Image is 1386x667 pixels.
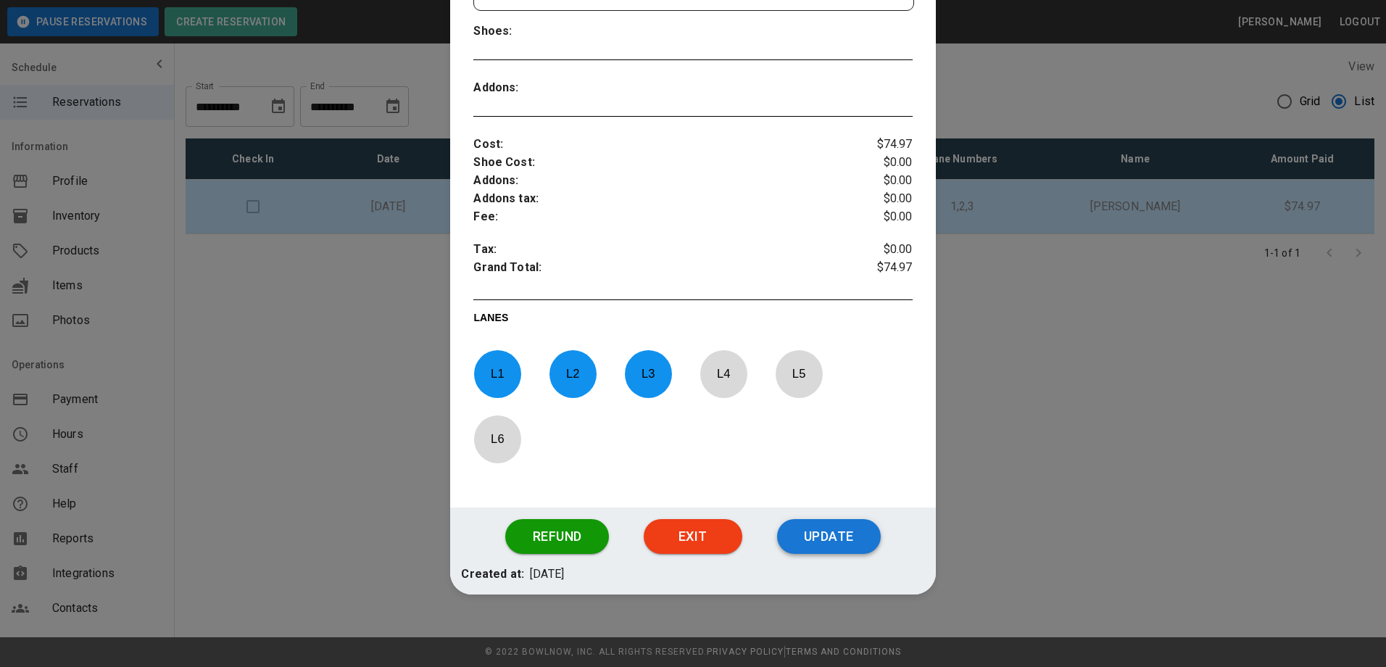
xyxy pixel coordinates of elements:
p: L 2 [549,357,597,391]
p: L 4 [700,357,747,391]
p: Tax : [473,241,839,259]
button: Refund [505,519,608,554]
p: $0.00 [839,154,913,172]
p: Addons tax : [473,190,839,208]
p: L 5 [775,357,823,391]
p: $74.97 [839,259,913,281]
button: Update [777,519,881,554]
p: $0.00 [839,208,913,226]
p: Grand Total : [473,259,839,281]
p: L 1 [473,357,521,391]
p: Shoes : [473,22,583,41]
p: $0.00 [839,241,913,259]
p: $0.00 [839,172,913,190]
p: Fee : [473,208,839,226]
p: Shoe Cost : [473,154,839,172]
p: Addons : [473,79,583,97]
p: L 3 [624,357,672,391]
p: L 6 [473,422,521,456]
p: Created at: [461,565,524,584]
p: LANES [473,310,912,331]
p: Cost : [473,136,839,154]
p: $0.00 [839,190,913,208]
p: Addons : [473,172,839,190]
button: Exit [644,519,742,554]
p: $74.97 [839,136,913,154]
p: [DATE] [530,565,564,584]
